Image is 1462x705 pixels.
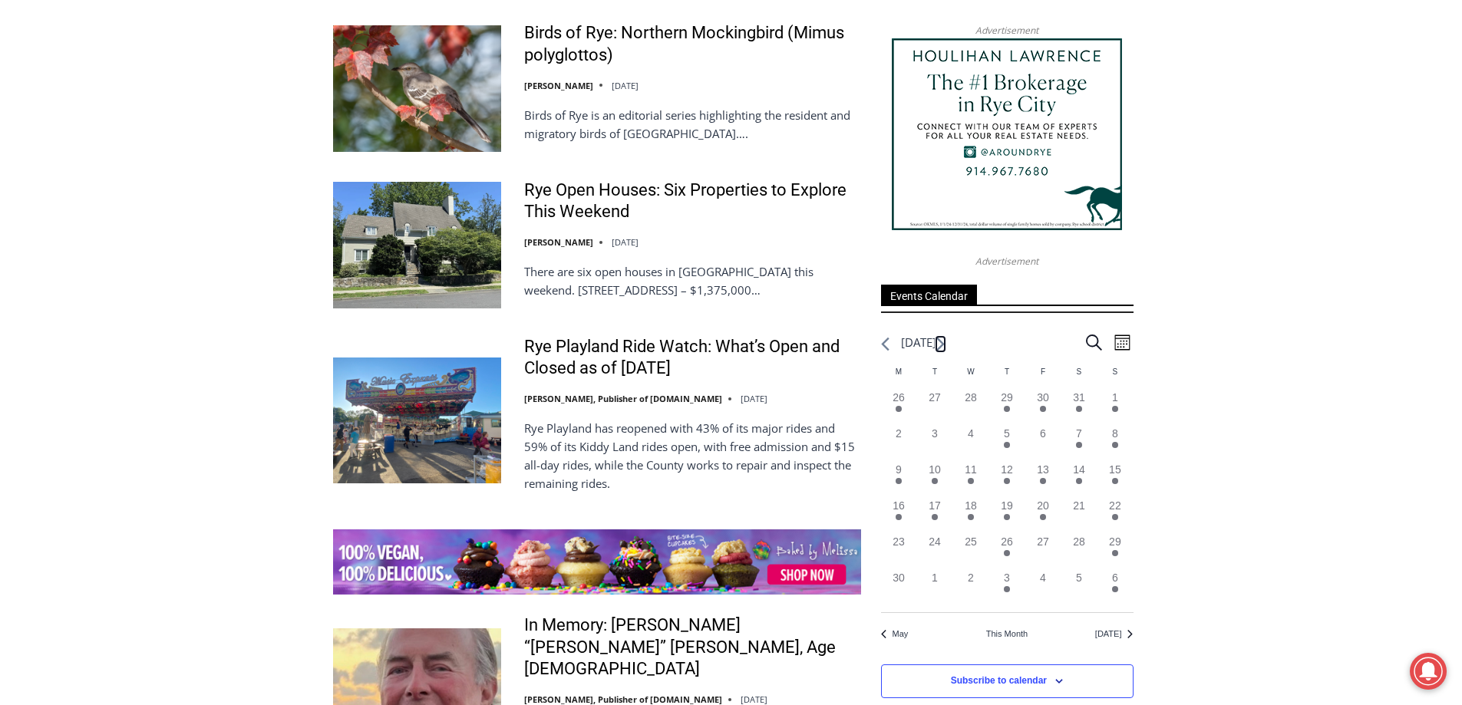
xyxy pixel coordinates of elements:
[1095,628,1134,640] a: Next month, Jul
[881,337,889,351] a: Previous month
[1097,534,1133,570] button: 29 Has events
[916,534,952,570] button: 24
[1097,498,1133,534] button: 22 Has events
[1025,534,1061,570] button: 27
[936,337,945,351] a: Next month
[741,693,767,705] time: [DATE]
[1040,572,1046,584] time: 4
[1061,426,1097,462] button: 7 Has events
[881,462,917,498] button: 9 Has events
[101,28,379,42] div: No Generators on Trucks so No Noise or Pollution
[1112,427,1118,440] time: 8
[1061,462,1097,498] button: 14 Has events
[968,427,974,440] time: 4
[1073,463,1085,476] time: 14
[1061,366,1097,390] div: Saturday
[1001,535,1013,548] time: 26
[524,180,861,223] a: Rye Open Houses: Six Properties to Explore This Weekend
[951,675,1047,686] button: Subscribe to calendar
[1113,367,1118,376] span: S
[1025,462,1061,498] button: 13 Has events
[1040,514,1046,520] em: Has events
[1001,499,1013,512] time: 19
[932,478,938,484] em: Has events
[881,390,917,426] button: 26 Has events
[967,367,974,376] span: W
[952,426,988,462] button: 4
[881,366,917,390] div: Monday
[1001,391,1013,404] time: 29
[896,367,902,376] span: M
[1004,586,1010,592] em: Has events
[988,366,1025,390] div: Thursday
[1025,366,1061,390] div: Friday
[1073,499,1085,512] time: 21
[1040,427,1046,440] time: 6
[1037,499,1049,512] time: 20
[988,462,1025,498] button: 12 Has events
[1004,442,1010,448] em: Has events
[1061,498,1097,534] button: 21
[929,463,941,476] time: 10
[952,570,988,606] button: 2
[1004,514,1010,520] em: Has events
[892,38,1122,230] img: Houlihan Lawrence The #1 Brokerage in Rye City
[968,478,974,484] em: Has events
[932,572,938,584] time: 1
[896,406,902,412] em: Has events
[1073,535,1085,548] time: 28
[524,106,861,143] p: Birds of Rye is an editorial series highlighting the resident and migratory birds of [GEOGRAPHIC_...
[524,614,861,680] a: In Memory: [PERSON_NAME] “[PERSON_NAME]” [PERSON_NAME], Age [DEMOGRAPHIC_DATA]
[1061,570,1097,606] button: 5
[881,426,917,462] button: 2
[881,498,917,534] button: 16 Has events
[965,391,977,404] time: 28
[893,535,905,548] time: 23
[1076,406,1082,412] em: Has events
[333,529,861,595] img: Baked by Melissa
[1073,391,1085,404] time: 31
[1004,550,1010,556] em: Has events
[524,22,861,66] a: Birds of Rye: Northern Mockingbird (Mimus polyglottos)
[1001,463,1013,476] time: 12
[158,96,226,183] div: "Chef [PERSON_NAME] omakase menu is nirvana for lovers of great Japanese food."
[524,80,593,91] a: [PERSON_NAME]
[612,80,639,91] time: [DATE]
[960,23,1054,38] span: Advertisement
[988,390,1025,426] button: 29 Has events
[932,367,937,376] span: T
[896,463,902,476] time: 9
[988,570,1025,606] button: 3 Has events
[1112,514,1118,520] em: Has events
[893,572,905,584] time: 30
[1004,406,1010,412] em: Has events
[456,5,554,70] a: Book [PERSON_NAME]'s Good Humor for Your Event
[1037,391,1049,404] time: 30
[1076,572,1082,584] time: 5
[1004,572,1010,584] time: 3
[1097,462,1133,498] button: 15 Has events
[1061,390,1097,426] button: 31 Has events
[916,570,952,606] button: 1
[952,366,988,390] div: Wednesday
[5,158,150,216] span: Open Tues. - Sun. [PHONE_NUMBER]
[524,336,861,380] a: Rye Playland Ride Watch: What’s Open and Closed as of [DATE]
[1037,535,1049,548] time: 27
[401,153,711,187] span: Intern @ [DOMAIN_NAME]
[1097,366,1133,390] div: Sunday
[952,498,988,534] button: 18 Has events
[881,628,909,640] a: Previous month, May
[929,391,941,404] time: 27
[1112,586,1118,592] em: Has events
[988,498,1025,534] button: 19 Has events
[968,572,974,584] time: 2
[893,499,905,512] time: 16
[968,514,974,520] em: Has events
[1097,426,1133,462] button: 8 Has events
[1037,463,1049,476] time: 13
[988,426,1025,462] button: 5 Has events
[524,393,722,404] a: [PERSON_NAME], Publisher of [DOMAIN_NAME]
[1109,463,1121,476] time: 15
[965,499,977,512] time: 18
